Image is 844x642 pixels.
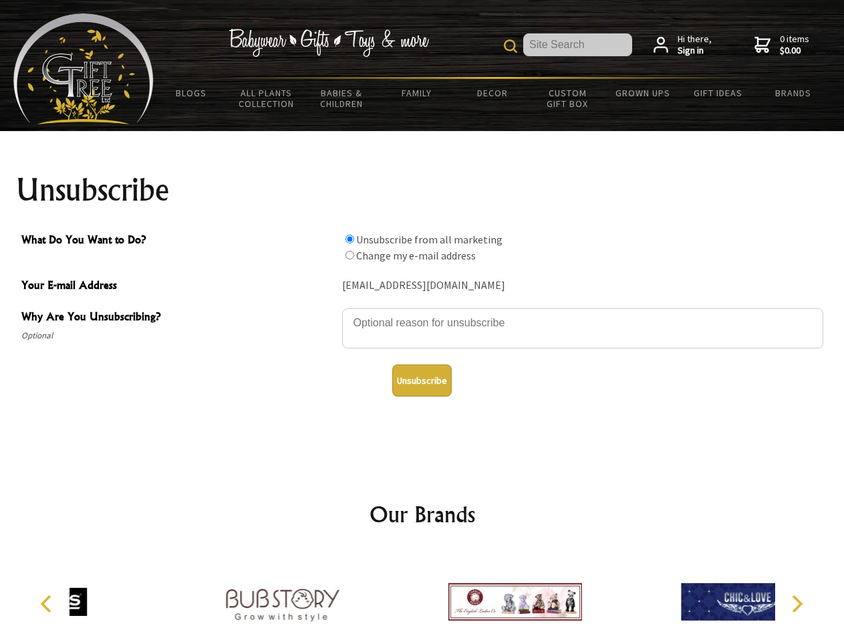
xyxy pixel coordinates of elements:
[229,29,429,57] img: Babywear - Gifts - Toys & more
[304,79,380,118] a: Babies & Children
[678,45,712,57] strong: Sign in
[523,33,632,56] input: Site Search
[342,276,823,296] div: [EMAIL_ADDRESS][DOMAIN_NAME]
[356,249,476,262] label: Change my e-mail address
[530,79,605,118] a: Custom Gift Box
[605,79,680,107] a: Grown Ups
[21,277,335,296] span: Your E-mail Address
[154,79,229,107] a: BLOGS
[780,33,809,57] span: 0 items
[342,308,823,348] textarea: Why Are You Unsubscribing?
[13,13,154,124] img: Babyware - Gifts - Toys and more...
[754,33,809,57] a: 0 items$0.00
[782,589,811,619] button: Next
[27,498,818,530] h2: Our Brands
[454,79,530,107] a: Decor
[756,79,831,107] a: Brands
[356,233,503,246] label: Unsubscribe from all marketing
[504,39,517,53] img: product search
[392,364,452,397] button: Unsubscribe
[21,328,335,344] span: Optional
[21,308,335,328] span: Why Are You Unsubscribing?
[345,251,354,259] input: What Do You Want to Do?
[33,589,63,619] button: Previous
[680,79,756,107] a: Gift Ideas
[654,33,712,57] a: Hi there,Sign in
[229,79,305,118] a: All Plants Collection
[380,79,455,107] a: Family
[780,45,809,57] strong: $0.00
[21,231,335,251] span: What Do You Want to Do?
[16,174,829,206] h1: Unsubscribe
[678,33,712,57] span: Hi there,
[345,235,354,243] input: What Do You Want to Do?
